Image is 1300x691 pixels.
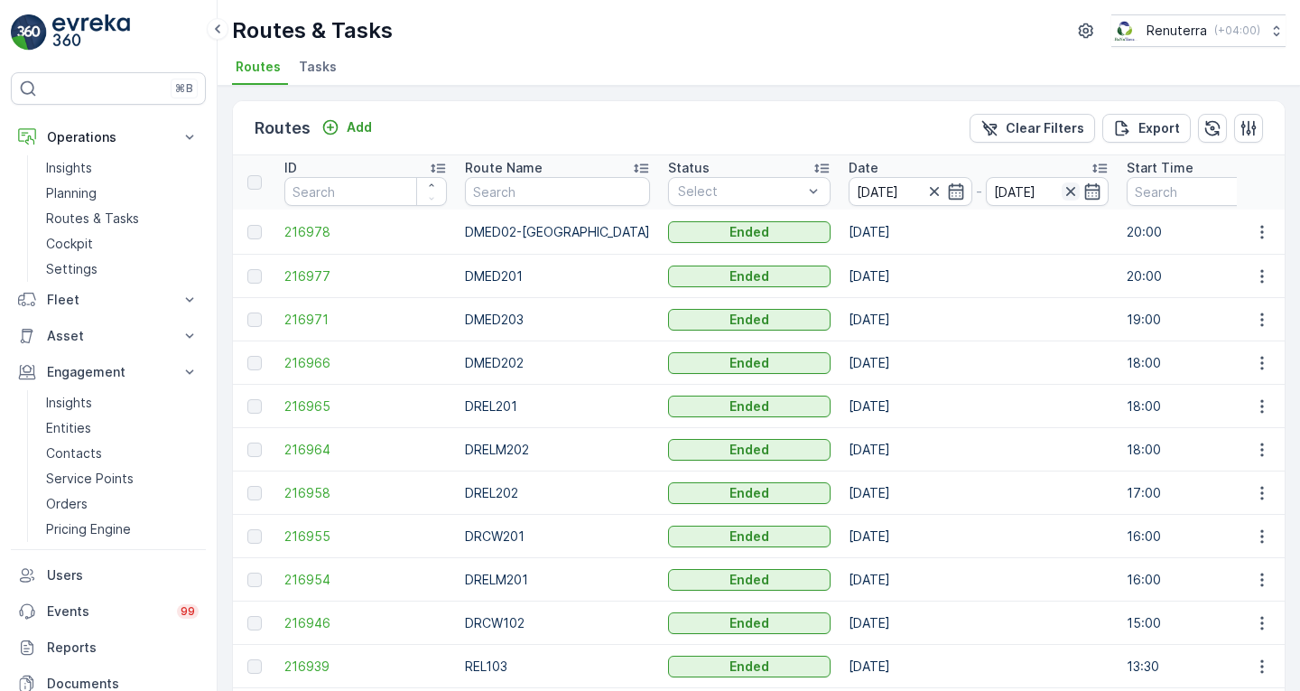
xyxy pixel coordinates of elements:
[175,81,193,96] p: ⌘B
[970,114,1095,143] button: Clear Filters
[456,210,659,255] td: DMED02-[GEOGRAPHIC_DATA]
[247,659,262,674] div: Toggle Row Selected
[284,267,447,285] a: 216977
[11,119,206,155] button: Operations
[840,210,1118,255] td: [DATE]
[840,472,1118,515] td: [DATE]
[1118,645,1298,688] td: 13:30
[668,439,831,461] button: Ended
[1102,114,1191,143] button: Export
[11,354,206,390] button: Engagement
[456,428,659,472] td: DRELM202
[840,385,1118,428] td: [DATE]
[39,390,206,416] a: Insights
[46,210,139,228] p: Routes & Tasks
[1118,515,1298,558] td: 16:00
[729,528,769,546] p: Ended
[1006,119,1084,137] p: Clear Filters
[46,520,131,538] p: Pricing Engine
[46,495,88,513] p: Orders
[47,566,199,584] p: Users
[247,616,262,630] div: Toggle Row Selected
[456,645,659,688] td: REL103
[284,571,447,589] a: 216954
[456,255,659,298] td: DMED201
[1147,22,1207,40] p: Renuterra
[46,394,92,412] p: Insights
[456,385,659,428] td: DREL201
[11,593,206,630] a: Events99
[284,159,297,177] p: ID
[47,291,170,309] p: Fleet
[39,441,206,466] a: Contacts
[668,612,831,634] button: Ended
[456,515,659,558] td: DRCW201
[849,177,972,206] input: dd/mm/yyyy
[11,630,206,666] a: Reports
[284,223,447,241] span: 216978
[247,313,262,327] div: Toggle Row Selected
[668,396,831,417] button: Ended
[1118,341,1298,385] td: 18:00
[255,116,311,141] p: Routes
[247,486,262,500] div: Toggle Row Selected
[668,569,831,591] button: Ended
[39,231,206,257] a: Cockpit
[39,155,206,181] a: Insights
[668,656,831,677] button: Ended
[840,298,1118,341] td: [DATE]
[52,14,130,51] img: logo_light-DOdMpM7g.png
[729,267,769,285] p: Ended
[39,416,206,441] a: Entities
[729,614,769,632] p: Ended
[668,352,831,374] button: Ended
[1127,159,1193,177] p: Start Time
[284,528,447,546] span: 216955
[729,354,769,372] p: Ended
[729,223,769,241] p: Ended
[284,354,447,372] span: 216966
[729,441,769,459] p: Ended
[729,311,769,329] p: Ended
[284,311,447,329] a: 216971
[456,298,659,341] td: DMED203
[247,443,262,457] div: Toggle Row Selected
[11,282,206,318] button: Fleet
[729,571,769,589] p: Ended
[284,658,447,676] span: 216939
[11,14,47,51] img: logo
[976,181,982,202] p: -
[840,515,1118,558] td: [DATE]
[11,557,206,593] a: Users
[39,206,206,231] a: Routes & Tasks
[47,128,170,146] p: Operations
[247,529,262,544] div: Toggle Row Selected
[668,266,831,287] button: Ended
[1118,472,1298,515] td: 17:00
[39,181,206,206] a: Planning
[181,604,195,619] p: 99
[986,177,1110,206] input: dd/mm/yyyy
[247,356,262,370] div: Toggle Row Selected
[668,309,831,331] button: Ended
[465,177,650,206] input: Search
[39,517,206,542] a: Pricing Engine
[1118,602,1298,645] td: 15:00
[1118,558,1298,602] td: 16:00
[39,257,206,282] a: Settings
[11,318,206,354] button: Asset
[1214,23,1260,38] p: ( +04:00 )
[456,341,659,385] td: DMED202
[284,441,447,459] a: 216964
[232,16,393,45] p: Routes & Tasks
[1111,21,1139,41] img: Screenshot_2024-07-26_at_13.33.01.png
[284,614,447,632] a: 216946
[840,558,1118,602] td: [DATE]
[668,221,831,243] button: Ended
[1118,210,1298,255] td: 20:00
[299,58,337,76] span: Tasks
